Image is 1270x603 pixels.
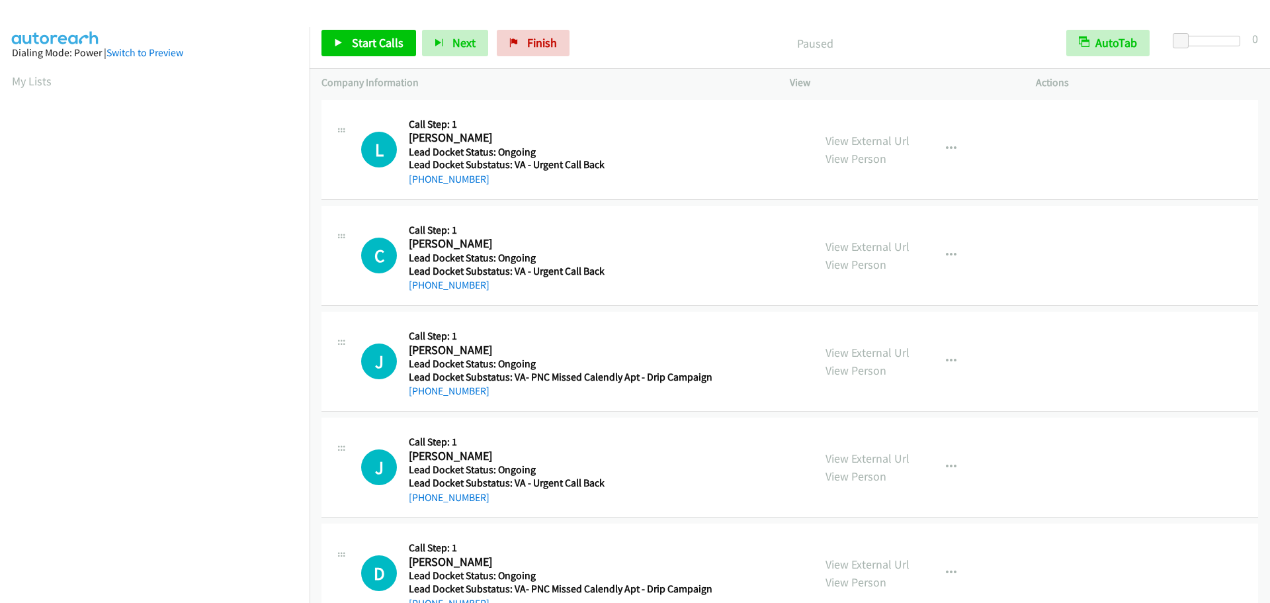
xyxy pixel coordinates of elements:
[361,132,397,167] h1: L
[825,575,886,590] a: View Person
[361,238,397,273] h1: C
[409,236,708,252] h2: [PERSON_NAME]
[409,279,489,291] a: [PHONE_NUMBER]
[1066,30,1150,56] button: AutoTab
[409,146,708,159] h5: Lead Docket Status: Ongoing
[409,463,708,477] h5: Lead Docket Status: Ongoing
[409,118,708,131] h5: Call Step: 1
[497,30,570,56] a: Finish
[12,73,52,89] a: My Lists
[361,555,397,591] h1: D
[361,555,397,591] div: The call is yet to be attempted
[409,357,712,371] h5: Lead Docket Status: Ongoing
[409,569,712,582] h5: Lead Docket Status: Ongoing
[361,449,397,485] h1: J
[409,158,708,171] h5: Lead Docket Substatus: VA - Urgent Call Back
[825,557,910,572] a: View External Url
[409,173,489,185] a: [PHONE_NUMBER]
[409,130,708,146] h2: [PERSON_NAME]
[321,30,416,56] a: Start Calls
[825,257,886,272] a: View Person
[361,449,397,485] div: The call is yet to be attempted
[409,371,712,384] h5: Lead Docket Substatus: VA- PNC Missed Calendly Apt - Drip Campaign
[409,449,708,464] h2: [PERSON_NAME]
[1252,30,1258,48] div: 0
[409,330,712,343] h5: Call Step: 1
[409,541,712,555] h5: Call Step: 1
[12,45,298,61] div: Dialing Mode: Power |
[825,133,910,148] a: View External Url
[106,46,183,59] a: Switch to Preview
[409,224,708,237] h5: Call Step: 1
[321,75,766,91] p: Company Information
[1179,36,1240,46] div: Delay between calls (in seconds)
[409,491,489,504] a: [PHONE_NUMBER]
[825,239,910,254] a: View External Url
[361,344,397,379] div: The call is yet to be attempted
[587,34,1042,52] p: Paused
[409,582,712,596] h5: Lead Docket Substatus: VA- PNC Missed Calendly Apt - Drip Campaign
[422,30,488,56] button: Next
[352,35,403,50] span: Start Calls
[409,385,489,397] a: [PHONE_NUMBER]
[825,345,910,360] a: View External Url
[1036,75,1258,91] p: Actions
[452,35,476,50] span: Next
[825,469,886,484] a: View Person
[825,363,886,378] a: View Person
[825,151,886,166] a: View Person
[790,75,1012,91] p: View
[409,252,708,265] h5: Lead Docket Status: Ongoing
[409,265,708,278] h5: Lead Docket Substatus: VA - Urgent Call Back
[361,344,397,379] h1: J
[527,35,557,50] span: Finish
[361,238,397,273] div: The call is yet to be attempted
[409,477,708,490] h5: Lead Docket Substatus: VA - Urgent Call Back
[409,555,708,570] h2: [PERSON_NAME]
[825,451,910,466] a: View External Url
[409,343,708,358] h2: [PERSON_NAME]
[409,436,708,449] h5: Call Step: 1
